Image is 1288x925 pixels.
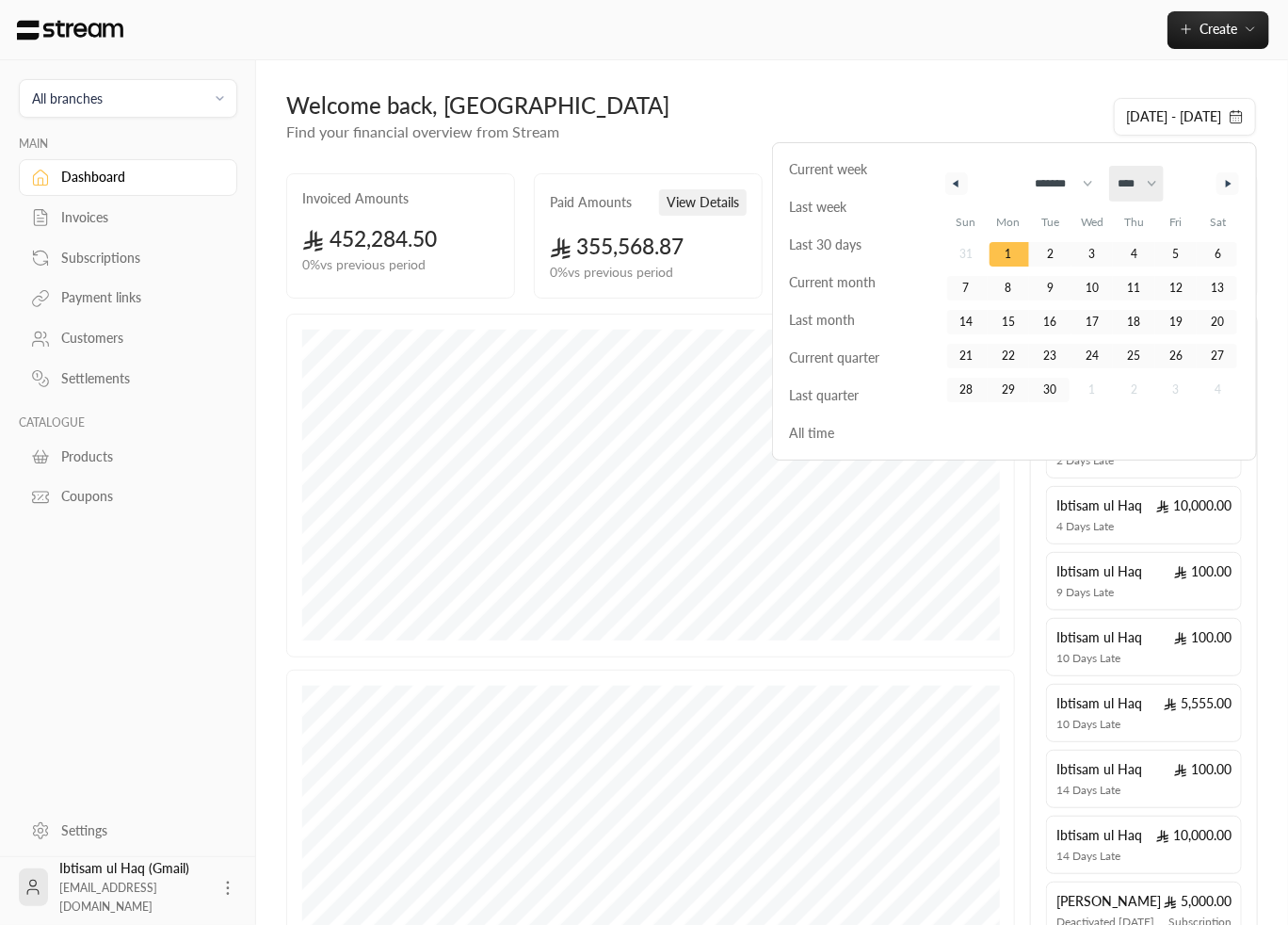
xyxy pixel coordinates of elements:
[1047,237,1054,271] span: 2
[945,373,988,407] button: 28
[1088,237,1095,271] span: 3
[988,237,1030,271] button: 1
[1174,760,1232,779] span: 100.00
[1212,339,1225,373] span: 27
[1156,826,1232,845] span: 10,000.00
[1113,305,1155,339] button: 18
[1071,271,1114,305] button: 10
[1002,373,1015,407] span: 29
[1086,339,1099,373] span: 24
[1197,339,1239,373] button: 27
[59,859,207,916] div: Ibtisam ul Haq (Gmail)
[1029,271,1071,305] button: 9
[781,301,926,339] button: Last month
[781,264,926,301] button: Current month
[945,339,988,373] button: 21
[1002,305,1015,339] span: 15
[1056,651,1120,666] span: 10 Days Late
[781,188,926,226] button: Last week
[61,369,214,388] div: Settlements
[959,373,973,407] span: 28
[61,821,214,840] div: Settings
[19,239,237,276] a: Subscriptions
[19,159,237,196] a: Dashboard
[1169,271,1183,305] span: 12
[988,305,1030,339] button: 15
[781,414,926,452] span: All time
[1215,237,1221,271] span: 6
[19,479,237,515] a: Coupons
[1071,305,1114,339] button: 17
[988,339,1030,373] button: 22
[1046,552,1242,610] a: Ibtisam ul Haq 100.009 Days Late
[1128,271,1141,305] span: 11
[1086,305,1099,339] span: 17
[781,339,926,377] button: Current quarter
[32,89,103,108] div: All branches
[286,90,1094,121] div: Welcome back, [GEOGRAPHIC_DATA]
[1029,339,1071,373] button: 23
[1029,207,1071,237] span: Tue
[1164,694,1232,713] span: 5,555.00
[1113,271,1155,305] button: 11
[963,271,970,305] span: 7
[1043,305,1056,339] span: 16
[1002,339,1015,373] span: 22
[1071,339,1114,373] button: 24
[1167,11,1269,49] button: Create
[1056,826,1142,845] span: Ibtisam ul Haq
[1056,496,1142,515] span: Ibtisam ul Haq
[1156,496,1232,515] span: 10,000.00
[988,271,1030,305] button: 8
[1114,98,1256,136] button: [DATE] - [DATE]
[19,79,237,118] button: All branches
[1005,237,1011,271] span: 1
[302,189,409,208] h2: Invoiced Amounts
[61,487,214,506] div: Coupons
[1005,271,1011,305] span: 8
[1199,21,1237,37] span: Create
[1046,816,1242,874] a: Ibtisam ul Haq 10,000.0014 Days Late
[1056,717,1120,732] span: 10 Days Late
[59,881,157,914] span: [EMAIL_ADDRESS][DOMAIN_NAME]
[550,193,632,212] h2: Paid Amounts
[19,200,237,236] a: Invoices
[1131,237,1137,271] span: 4
[1164,892,1232,911] span: 5,000.00
[1056,562,1142,581] span: Ibtisam ul Haq
[1046,486,1242,544] a: Ibtisam ul Haq 10,000.004 Days Late
[1056,760,1142,779] span: Ibtisam ul Haq
[1056,519,1114,534] span: 4 Days Late
[1197,207,1239,237] span: Sat
[1155,237,1198,271] button: 5
[1173,237,1180,271] span: 5
[1197,271,1239,305] button: 13
[1197,305,1239,339] button: 20
[19,320,237,357] a: Customers
[1071,207,1114,237] span: Wed
[781,226,926,264] button: Last 30 days
[302,226,437,252] span: 452,284.50
[1056,585,1114,600] span: 9 Days Late
[19,280,237,316] a: Payment links
[1174,628,1232,647] span: 100.00
[1174,562,1232,581] span: 100.00
[1043,373,1056,407] span: 30
[988,207,1030,237] span: Mon
[1212,305,1225,339] span: 20
[1043,339,1056,373] span: 23
[1047,271,1054,305] span: 9
[781,151,926,188] button: Current week
[1046,684,1242,742] a: Ibtisam ul Haq 5,555.0010 Days Late
[61,249,214,268] div: Subscriptions
[550,234,684,259] span: 355,568.87
[945,271,988,305] button: 7
[1169,339,1183,373] span: 26
[1155,339,1198,373] button: 26
[1056,849,1120,864] span: 14 Days Late
[659,189,747,216] button: View Details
